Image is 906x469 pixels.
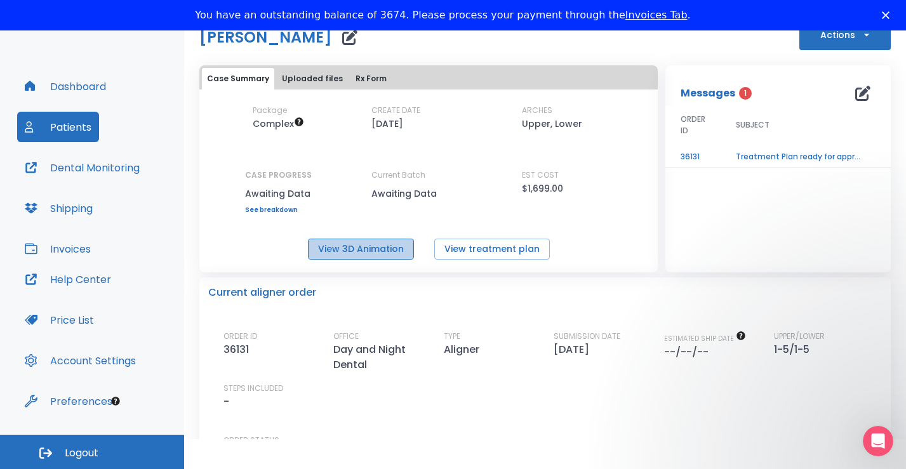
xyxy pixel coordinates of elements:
[223,342,254,357] p: 36131
[371,116,403,131] p: [DATE]
[736,119,769,131] span: SUBJECT
[444,342,484,357] p: Aligner
[245,206,312,214] a: See breakdown
[444,331,460,342] p: TYPE
[17,264,119,294] button: Help Center
[522,181,563,196] p: $1,699.00
[665,146,721,168] td: 36131
[223,394,229,409] p: -
[65,446,98,460] span: Logout
[245,186,312,201] p: Awaiting Data
[625,9,688,21] a: Invoices Tab
[863,426,893,456] iframe: Intercom live chat
[721,146,879,168] td: Treatment Plan ready for approval - WITH EXTRACTION
[17,345,143,376] button: Account Settings
[522,169,559,181] p: EST COST
[17,305,102,335] button: Price List
[17,71,114,102] button: Dashboard
[522,116,582,131] p: Upper, Lower
[554,342,594,357] p: [DATE]
[664,334,746,343] span: The date will be available after approving treatment plan
[202,68,655,89] div: tabs
[17,386,120,416] button: Preferences
[371,186,486,201] p: Awaiting Data
[774,331,825,342] p: UPPER/LOWER
[681,114,705,136] span: ORDER ID
[308,239,414,260] button: View 3D Animation
[350,68,392,89] button: Rx Form
[17,234,98,264] button: Invoices
[253,105,287,116] p: Package
[434,239,550,260] button: View treatment plan
[110,395,121,407] div: Tooltip anchor
[681,86,735,101] p: Messages
[664,345,714,360] p: --/--/--
[199,30,332,45] h1: [PERSON_NAME]
[223,383,283,394] p: STEPS INCLUDED
[277,68,348,89] button: Uploaded files
[371,169,486,181] p: Current Batch
[882,11,895,19] div: Close
[253,117,304,130] span: Up to 50 Steps (100 aligners)
[739,87,752,100] span: 1
[223,331,257,342] p: ORDER ID
[17,112,99,142] button: Patients
[554,331,620,342] p: SUBMISSION DATE
[208,285,316,300] p: Current aligner order
[371,105,420,116] p: CREATE DATE
[333,331,359,342] p: OFFICE
[17,152,147,183] button: Dental Monitoring
[522,105,552,116] p: ARCHES
[245,169,312,181] p: CASE PROGRESS
[774,342,815,357] p: 1-5/1-5
[799,20,891,50] button: Actions
[223,435,882,446] p: ORDER STATUS
[202,68,274,89] button: Case Summary
[333,342,441,373] p: Day and Night Dental
[17,193,100,223] button: Shipping
[195,9,690,22] div: You have an outstanding balance of 3674. Please process your payment through the .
